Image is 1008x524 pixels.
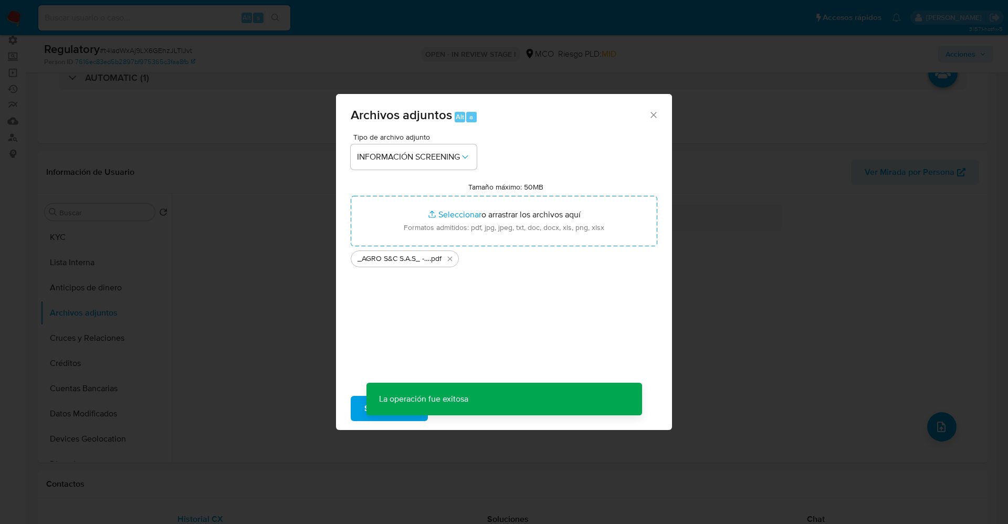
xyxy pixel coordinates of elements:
[444,253,456,265] button: Eliminar _AGRO S&C S.A.S_ - Buscar con Google.pdf
[429,254,442,264] span: .pdf
[446,397,480,420] span: Cancelar
[364,397,414,420] span: Subir archivo
[648,110,658,119] button: Cerrar
[351,106,452,124] span: Archivos adjuntos
[351,144,477,170] button: INFORMACIÓN SCREENING
[351,396,428,421] button: Subir archivo
[357,152,460,162] span: INFORMACIÓN SCREENING
[468,182,543,192] label: Tamaño máximo: 50MB
[358,254,429,264] span: _AGRO S&C S.A.S_ - Buscar con Google
[456,112,464,122] span: Alt
[469,112,473,122] span: a
[353,133,479,141] span: Tipo de archivo adjunto
[366,383,481,415] p: La operación fue exitosa
[351,246,657,267] ul: Archivos seleccionados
